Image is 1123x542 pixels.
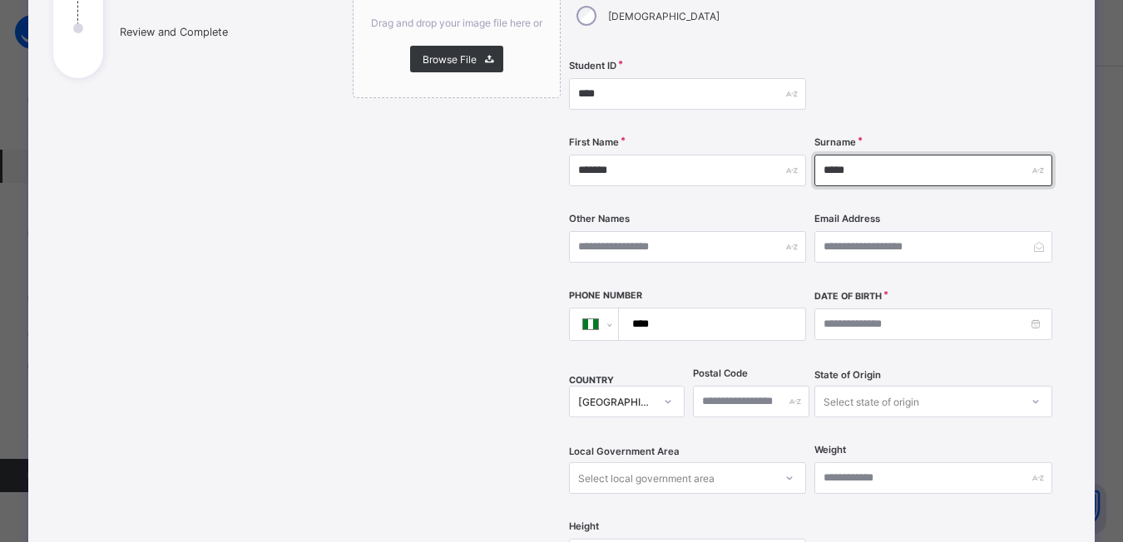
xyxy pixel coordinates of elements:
div: [GEOGRAPHIC_DATA] [578,396,655,408]
label: Date of Birth [814,291,882,302]
div: Select local government area [578,462,715,494]
label: Surname [814,136,856,148]
label: Weight [814,444,846,456]
span: Browse File [423,53,477,66]
span: Local Government Area [569,446,680,457]
div: Select state of origin [824,386,919,417]
label: First Name [569,136,619,148]
label: Phone Number [569,290,642,301]
label: Height [569,520,599,532]
label: Other Names [569,213,630,224]
label: Email Address [814,213,880,224]
label: [DEMOGRAPHIC_DATA] [608,10,720,22]
span: Drag and drop your image file here or [371,17,542,29]
span: State of Origin [814,369,881,381]
label: Student ID [569,60,616,71]
span: COUNTRY [569,375,614,386]
label: Postal Code [693,367,748,379]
